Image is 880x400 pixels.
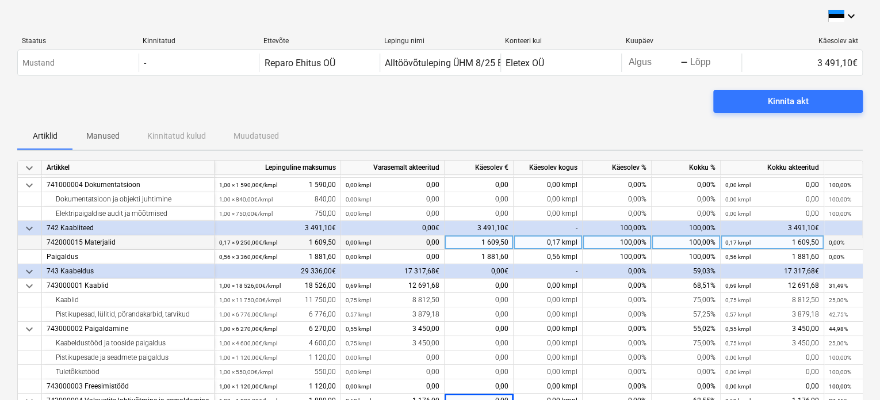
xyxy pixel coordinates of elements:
[346,207,439,221] div: 0,00
[652,379,721,394] div: 0,00%
[346,336,439,351] div: 3 450,00
[219,254,277,260] small: 0,56 × 3 360,00€ / kmpl
[747,37,858,45] div: Käesolev akt
[725,355,751,361] small: 0,00 kmpl
[725,207,819,221] div: 0,00
[583,379,652,394] div: 0,00%
[47,192,209,207] div: Dokumentatsioon ja objekti juhtimine
[652,207,721,221] div: 0,00%
[583,221,652,235] div: 100,00%
[341,221,445,235] div: 0,00€
[583,235,652,250] div: 100,00%
[22,37,133,45] div: Staatus
[725,293,819,307] div: 8 812,50
[652,279,721,293] div: 68,51%
[445,336,514,351] div: 0,00
[42,161,215,175] div: Artikkel
[47,365,209,379] div: Tuletõkketööd
[725,178,819,192] div: 0,00
[721,264,824,279] div: 17 317,68€
[22,322,36,336] span: keyboard_arrow_down
[514,207,583,221] div: 0,00 kmpl
[829,355,851,361] small: 100,00%
[505,37,617,45] div: Konteeri kui
[725,211,751,217] small: 0,00 kmpl
[725,383,751,390] small: 0,00 kmpl
[215,221,341,235] div: 3 491,10€
[346,340,371,346] small: 0,75 kmpl
[445,293,514,307] div: 0,00
[346,182,371,188] small: 0,00 kmpl
[346,211,371,217] small: 0,00 kmpl
[219,383,277,390] small: 1,00 × 1 120,00€ / kmpl
[219,351,336,365] div: 1 120,00
[341,264,445,279] div: 17 317,68€
[829,311,848,318] small: 42,75%
[219,297,281,303] small: 1,00 × 11 750,00€ / kmpl
[219,311,277,318] small: 1,00 × 6 776,00€ / kmpl
[583,161,652,175] div: Käesolev %
[445,365,514,379] div: 0,00
[219,250,336,264] div: 1 881,60
[346,279,439,293] div: 12 691,68
[514,161,583,175] div: Käesolev kogus
[652,161,721,175] div: Kokku %
[829,369,851,375] small: 100,00%
[514,279,583,293] div: 0,00 kmpl
[721,221,824,235] div: 3 491,10€
[346,383,371,390] small: 0,00 kmpl
[215,264,341,279] div: 29 336,00€
[445,161,514,175] div: Käesolev €
[144,58,146,68] div: -
[445,264,514,279] div: 0,00€
[725,326,751,332] small: 0,55 kmpl
[22,265,36,279] span: keyboard_arrow_down
[829,326,848,332] small: 44,98%
[583,351,652,365] div: 0,00%
[385,58,522,68] div: Alltöövõtuleping ÜHM 8/25 Eletex
[829,383,851,390] small: 100,00%
[829,239,844,246] small: 0,00%
[22,279,36,293] span: keyboard_arrow_down
[47,178,209,192] div: 741000004 Dokumentatsioon
[652,307,721,322] div: 57,25%
[652,365,721,379] div: 0,00%
[215,161,341,175] div: Lepinguline maksumus
[514,336,583,351] div: 0,00 kmpl
[725,351,819,365] div: 0,00
[264,58,335,68] div: Reparo Ehitus OÜ
[514,293,583,307] div: 0,00 kmpl
[688,55,742,71] input: Lõpp
[514,307,583,322] div: 0,00 kmpl
[384,37,496,45] div: Lepingu nimi
[346,311,371,318] small: 0,57 kmpl
[506,58,544,68] div: Eletex OÜ
[445,192,514,207] div: 0,00
[829,182,851,188] small: 100,00%
[445,207,514,221] div: 0,00
[514,264,583,279] div: -
[514,379,583,394] div: 0,00 kmpl
[514,235,583,250] div: 0,17 kmpl
[583,207,652,221] div: 0,00%
[219,178,336,192] div: 1 590,00
[47,279,209,293] div: 743000001 Kaablid
[47,379,209,394] div: 743000003 Freesimistööd
[725,322,819,336] div: 3 450,00
[346,351,439,365] div: 0,00
[219,283,281,289] small: 1,00 × 18 526,00€ / kmpl
[219,235,336,250] div: 1 609,50
[346,365,439,379] div: 0,00
[725,307,819,322] div: 3 879,18
[583,293,652,307] div: 0,00%
[445,178,514,192] div: 0,00
[219,336,336,351] div: 4 600,00
[514,178,583,192] div: 0,00 kmpl
[844,9,858,23] i: keyboard_arrow_down
[86,130,120,142] p: Manused
[445,379,514,394] div: 0,00
[346,293,439,307] div: 8 812,50
[768,94,809,109] div: Kinnita akt
[583,336,652,351] div: 0,00%
[680,59,688,66] div: -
